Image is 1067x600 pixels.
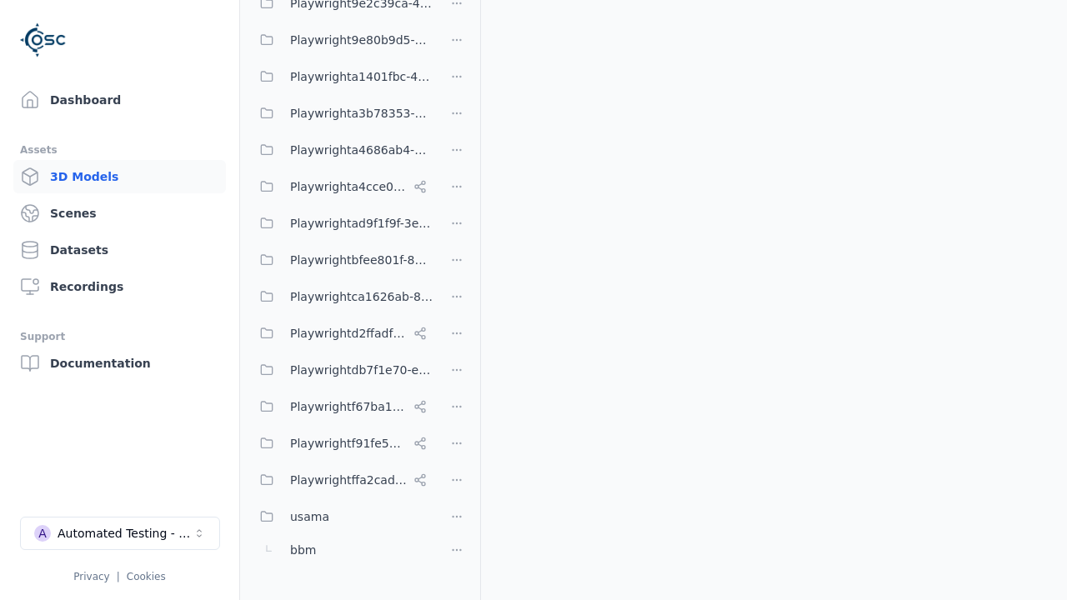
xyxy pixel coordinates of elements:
[250,23,433,57] button: Playwright9e80b9d5-ab0b-4e8f-a3de-da46b25b8298
[250,243,433,277] button: Playwrightbfee801f-8be1-42a6-b774-94c49e43b650
[290,213,433,233] span: Playwrightad9f1f9f-3e6a-4231-8f19-c506bf64a382
[250,317,433,350] button: Playwrightd2ffadf0-c973-454c-8fcf-dadaeffcb802
[290,397,407,417] span: Playwrightf67ba199-386a-42d1-aebc-3b37e79c7296
[250,133,433,167] button: Playwrighta4686ab4-5e79-4367-b0cd-fba3a2960cd2
[290,323,407,343] span: Playwrightd2ffadf0-c973-454c-8fcf-dadaeffcb802
[73,571,109,582] a: Privacy
[290,30,433,50] span: Playwright9e80b9d5-ab0b-4e8f-a3de-da46b25b8298
[13,233,226,267] a: Datasets
[34,525,51,542] div: A
[117,571,120,582] span: |
[290,67,433,87] span: Playwrighta1401fbc-43d7-48dd-a309-be935d99d708
[13,160,226,193] a: 3D Models
[290,507,329,527] span: usama
[250,97,433,130] button: Playwrighta3b78353-5999-46c5-9eab-70007203469a
[20,140,219,160] div: Assets
[20,327,219,347] div: Support
[250,207,433,240] button: Playwrightad9f1f9f-3e6a-4231-8f19-c506bf64a382
[13,270,226,303] a: Recordings
[13,347,226,380] a: Documentation
[20,17,67,63] img: Logo
[250,463,433,497] button: Playwrightffa2cad8-0214-4c2f-a758-8e9593c5a37e
[250,427,433,460] button: Playwrightf91fe523-dd75-44f3-a953-451f6070cb42
[290,103,433,123] span: Playwrighta3b78353-5999-46c5-9eab-70007203469a
[127,571,166,582] a: Cookies
[290,250,433,270] span: Playwrightbfee801f-8be1-42a6-b774-94c49e43b650
[58,525,193,542] div: Automated Testing - Playwright
[250,280,433,313] button: Playwrightca1626ab-8cec-4ddc-b85a-2f9392fe08d1
[290,360,433,380] span: Playwrightdb7f1e70-e54d-4da7-b38d-464ac70cc2ba
[250,533,433,567] button: bbm
[13,83,226,117] a: Dashboard
[250,60,433,93] button: Playwrighta1401fbc-43d7-48dd-a309-be935d99d708
[250,390,433,423] button: Playwrightf67ba199-386a-42d1-aebc-3b37e79c7296
[290,540,316,560] span: bbm
[250,353,433,387] button: Playwrightdb7f1e70-e54d-4da7-b38d-464ac70cc2ba
[290,433,407,453] span: Playwrightf91fe523-dd75-44f3-a953-451f6070cb42
[250,500,433,533] button: usama
[290,287,433,307] span: Playwrightca1626ab-8cec-4ddc-b85a-2f9392fe08d1
[13,197,226,230] a: Scenes
[20,517,220,550] button: Select a workspace
[250,170,433,203] button: Playwrighta4cce06a-a8e6-4c0d-bfc1-93e8d78d750a
[290,140,433,160] span: Playwrighta4686ab4-5e79-4367-b0cd-fba3a2960cd2
[290,470,407,490] span: Playwrightffa2cad8-0214-4c2f-a758-8e9593c5a37e
[290,177,407,197] span: Playwrighta4cce06a-a8e6-4c0d-bfc1-93e8d78d750a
